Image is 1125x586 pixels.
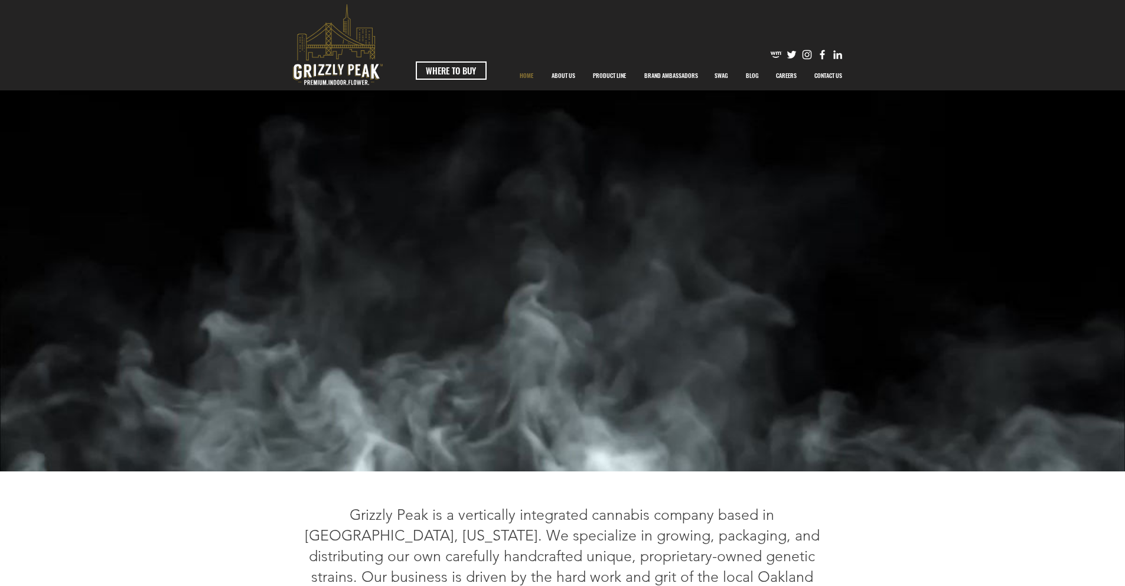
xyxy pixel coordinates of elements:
a: BLOG [737,61,767,90]
img: Facebook [816,48,829,61]
div: BRAND AMBASSADORS [635,61,706,90]
a: ABOUT US [543,61,584,90]
img: Twitter [785,48,798,61]
a: SWAG [706,61,737,90]
a: HOME [511,61,543,90]
nav: Site [511,61,852,90]
p: BLOG [740,61,765,90]
img: Instagram [801,48,813,61]
p: HOME [514,61,539,90]
a: PRODUCT LINE [584,61,635,90]
p: CONTACT US [808,61,848,90]
ul: Social Bar [770,48,844,61]
p: PRODUCT LINE [587,61,632,90]
p: ABOUT US [546,61,581,90]
a: CAREERS [767,61,806,90]
div: Your Video Title Video Player [219,91,895,471]
a: CONTACT US [806,61,852,90]
p: SWAG [709,61,734,90]
span: WHERE TO BUY [426,64,476,77]
svg: premium-indoor-flower [293,4,383,85]
a: WHERE TO BUY [416,61,487,80]
img: Likedin [831,48,844,61]
img: weedmaps [770,48,782,61]
p: BRAND AMBASSADORS [638,61,704,90]
p: CAREERS [770,61,803,90]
